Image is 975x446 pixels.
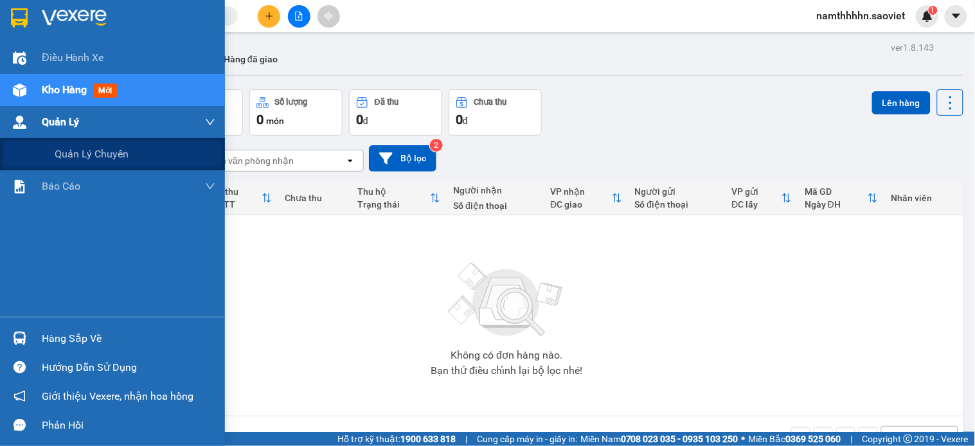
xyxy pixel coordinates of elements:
svg: open [940,432,950,442]
div: Ngày ĐH [805,199,868,210]
span: namthhhhn.saoviet [807,8,916,24]
th: Toggle SortBy [726,181,799,215]
span: 1 [931,6,935,15]
div: Người gửi [635,186,719,197]
span: question-circle [13,361,26,373]
span: đ [463,116,468,126]
div: VP nhận [550,186,611,197]
span: 0 [256,112,264,127]
span: copyright [904,434,913,443]
div: Chọn văn phòng nhận [205,154,294,167]
div: Số điện thoại [635,199,719,210]
div: ĐC lấy [732,199,782,210]
button: Bộ lọc [369,145,436,172]
div: Nhân viên [891,193,956,203]
sup: 1 [929,6,938,15]
span: đ [363,116,368,126]
img: warehouse-icon [13,116,26,129]
div: Đã thu [211,186,262,197]
div: ĐC giao [550,199,611,210]
th: Toggle SortBy [205,181,278,215]
span: Kho hàng [42,84,87,96]
button: caret-down [945,5,967,28]
button: Lên hàng [872,91,931,114]
button: Hàng đã giao [213,44,288,75]
div: 10 / trang [890,431,929,443]
span: Báo cáo [42,178,80,194]
span: 0 [356,112,363,127]
div: Người nhận [453,185,537,195]
span: Quản Lý [42,114,79,130]
div: ver 1.8.143 [891,40,935,55]
div: Không có đơn hàng nào. [451,350,562,361]
div: Bạn thử điều chỉnh lại bộ lọc nhé! [431,366,582,376]
svg: open [345,156,355,166]
img: logo-vxr [11,8,28,28]
sup: 2 [430,139,443,152]
div: Chưa thu [285,193,345,203]
div: HTTT [211,199,262,210]
th: Toggle SortBy [798,181,884,215]
span: | [465,432,467,446]
span: 0 [456,112,463,127]
span: mới [93,84,117,98]
div: Đã thu [375,98,398,107]
span: message [13,419,26,431]
div: VP gửi [732,186,782,197]
img: warehouse-icon [13,51,26,65]
img: solution-icon [13,180,26,193]
button: file-add [288,5,310,28]
strong: 0708 023 035 - 0935 103 250 [621,434,738,444]
img: warehouse-icon [13,84,26,97]
div: Số lượng [275,98,308,107]
span: món [266,116,284,126]
span: Miền Nam [580,432,738,446]
span: down [205,181,215,192]
button: Số lượng0món [249,89,343,136]
span: Giới thiệu Vexere, nhận hoa hồng [42,388,193,404]
span: Cung cấp máy in - giấy in: [477,432,577,446]
span: Điều hành xe [42,49,104,66]
strong: 0369 525 060 [786,434,841,444]
strong: 1900 633 818 [400,434,456,444]
button: Chưa thu0đ [449,89,542,136]
span: file-add [294,12,303,21]
span: notification [13,390,26,402]
button: aim [318,5,340,28]
th: Toggle SortBy [544,181,628,215]
button: plus [258,5,280,28]
span: | [851,432,853,446]
span: Quản lý chuyến [55,146,129,162]
span: Miền Bắc [749,432,841,446]
img: svg+xml;base64,PHN2ZyBjbGFzcz0ibGlzdC1wbHVnX19zdmciIHhtbG5zPSJodHRwOi8vd3d3LnczLm9yZy8yMDAwL3N2Zy... [442,255,571,345]
img: icon-new-feature [922,10,933,22]
th: Toggle SortBy [352,181,447,215]
img: warehouse-icon [13,332,26,345]
div: Phản hồi [42,416,215,435]
span: plus [265,12,274,21]
span: caret-down [951,10,962,22]
div: Số điện thoại [453,201,537,211]
span: aim [324,12,333,21]
button: Đã thu0đ [349,89,442,136]
div: Hướng dẫn sử dụng [42,358,215,377]
div: Thu hộ [358,186,431,197]
span: down [205,117,215,127]
div: Hàng sắp về [42,329,215,348]
div: Mã GD [805,186,868,197]
span: Hỗ trợ kỹ thuật: [337,432,456,446]
span: ⚪️ [742,436,746,442]
div: Trạng thái [358,199,431,210]
div: Chưa thu [474,98,507,107]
